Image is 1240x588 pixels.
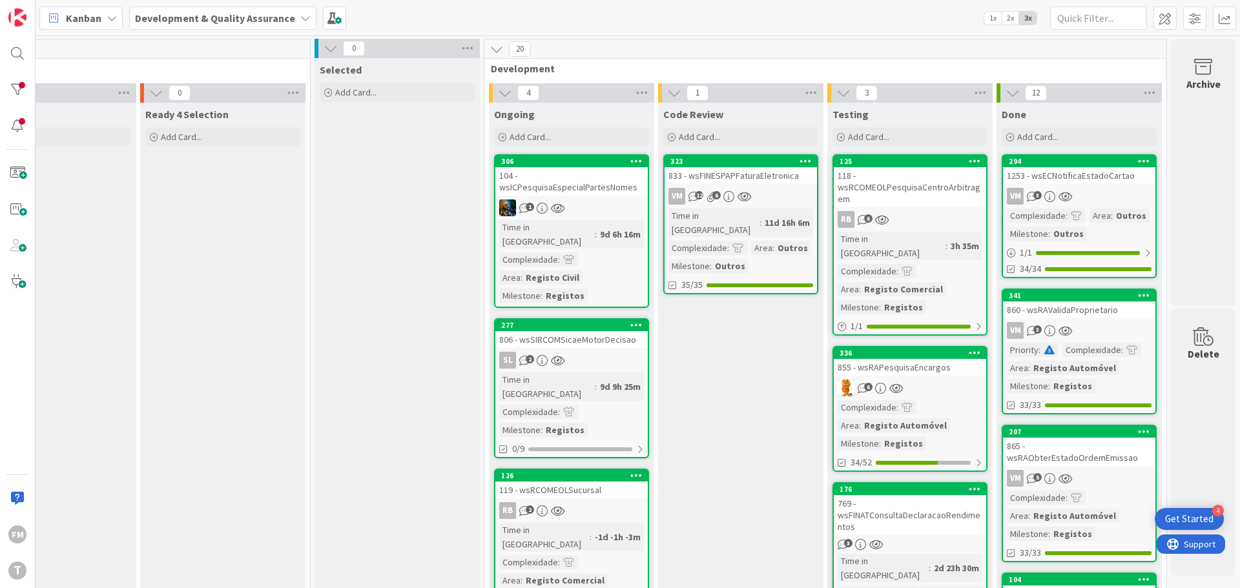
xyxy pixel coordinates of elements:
div: 104 [1003,574,1155,585]
span: Add Card... [679,131,720,143]
span: : [1121,343,1123,357]
span: 0/9 [512,442,524,456]
div: Milestone [838,300,879,314]
div: JC [495,199,648,216]
span: : [859,282,861,296]
div: 323833 - wsFINESPAPFaturaEletronica [665,156,817,184]
img: Visit kanbanzone.com [8,8,26,26]
div: 1/1 [1003,245,1155,261]
span: 33/33 [1020,546,1041,560]
a: 341860 - wsRAValidaProprietarioVMPriority:Complexidade:Area:Registo AutomóvelMilestone:Registos33/33 [1002,289,1157,414]
div: Outros [1050,227,1087,241]
div: Outros [1113,208,1150,223]
div: 118 - wsRCOMEOLPesquisaCentroArbitragem [834,167,986,207]
div: RB [499,502,516,519]
div: Delete [1188,346,1219,361]
div: 865 - wsRAObterEstadoOrdemEmissao [1003,438,1155,466]
div: Complexidade [838,400,896,414]
span: 5 [1033,473,1042,482]
a: 125118 - wsRCOMEOLPesquisaCentroArbitragemRBTime in [GEOGRAPHIC_DATA]:3h 35mComplexidade:Area:Reg... [832,154,987,336]
span: 3 [856,85,878,101]
span: 1x [984,12,1002,25]
span: Add Card... [161,131,202,143]
div: Registos [1050,527,1095,541]
span: : [521,573,522,587]
div: Outros [774,241,811,255]
span: : [1066,491,1068,505]
a: 2941253 - wsECNotificaEstadoCartaoVMComplexidade:Area:OutrosMilestone:Outros1/134/34 [1002,154,1157,278]
a: 306104 - wsICPesquisaEspecialPartesNomesJCTime in [GEOGRAPHIC_DATA]:9d 6h 16mComplexidade:Area:Re... [494,154,649,308]
div: 1/1 [834,318,986,334]
div: Registos [881,436,926,451]
input: Quick Filter... [1050,6,1147,30]
span: 6 [864,214,873,223]
div: Registo Automóvel [861,418,950,432]
div: VM [1003,188,1155,205]
span: : [558,252,560,267]
div: 323 [670,157,817,166]
div: Milestone [1007,227,1048,241]
div: T [8,562,26,580]
div: 336 [834,347,986,359]
div: 294 [1003,156,1155,167]
span: : [1048,527,1050,541]
div: VM [668,188,685,205]
div: Area [838,418,859,432]
span: : [759,216,761,230]
div: 126 [495,470,648,482]
span: : [558,405,560,419]
div: RB [838,211,854,228]
div: Time in [GEOGRAPHIC_DATA] [838,232,945,260]
span: : [541,289,542,303]
div: 207865 - wsRAObterEstadoOrdemEmissao [1003,426,1155,466]
div: 176769 - wsFINATConsultaDeclaracaoRendimentos [834,483,986,535]
div: 126 [501,471,648,480]
div: 11d 16h 6m [761,216,813,230]
span: Testing [832,108,869,121]
div: Registos [542,423,588,437]
div: 207 [1009,427,1155,436]
span: : [879,436,881,451]
div: Milestone [838,436,879,451]
span: 33/33 [1020,398,1041,412]
div: FM [8,525,26,543]
div: Time in [GEOGRAPHIC_DATA] [668,208,759,237]
span: : [1066,208,1068,223]
span: 20 [509,41,531,57]
span: 4 [517,85,539,101]
div: 277 [495,319,648,331]
span: 3 [1033,191,1042,199]
a: 207865 - wsRAObterEstadoOrdemEmissaoVMComplexidade:Area:Registo AutomóvelMilestone:Registos33/33 [1002,425,1157,562]
span: 3 [844,539,852,547]
span: 2 [526,355,534,363]
span: : [896,264,898,278]
div: RB [495,502,648,519]
div: 176 [840,485,986,494]
span: : [710,259,712,273]
div: Registos [881,300,926,314]
span: : [541,423,542,437]
div: RB [834,211,986,228]
div: Registo Automóvel [1030,361,1119,375]
div: 306 [501,157,648,166]
div: 336855 - wsRAPesquisaEncargos [834,347,986,376]
div: Area [751,241,772,255]
span: : [1111,208,1113,223]
span: : [896,400,898,414]
div: Archive [1186,76,1221,92]
span: 0 [343,41,365,56]
div: VM [1007,470,1024,487]
span: : [1038,343,1040,357]
div: Milestone [499,289,541,303]
div: Registos [1050,379,1095,393]
div: Time in [GEOGRAPHIC_DATA] [499,220,595,248]
div: 806 - wsSIRCOMSicaeMotorDecisao [495,331,648,348]
span: : [1028,361,1030,375]
img: RL [838,380,854,396]
span: 1 / 1 [851,319,863,333]
span: 2x [1002,12,1019,25]
div: Area [1007,361,1028,375]
span: 2 [526,505,534,514]
span: Ongoing [494,108,535,121]
div: Complexidade [1062,343,1121,357]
